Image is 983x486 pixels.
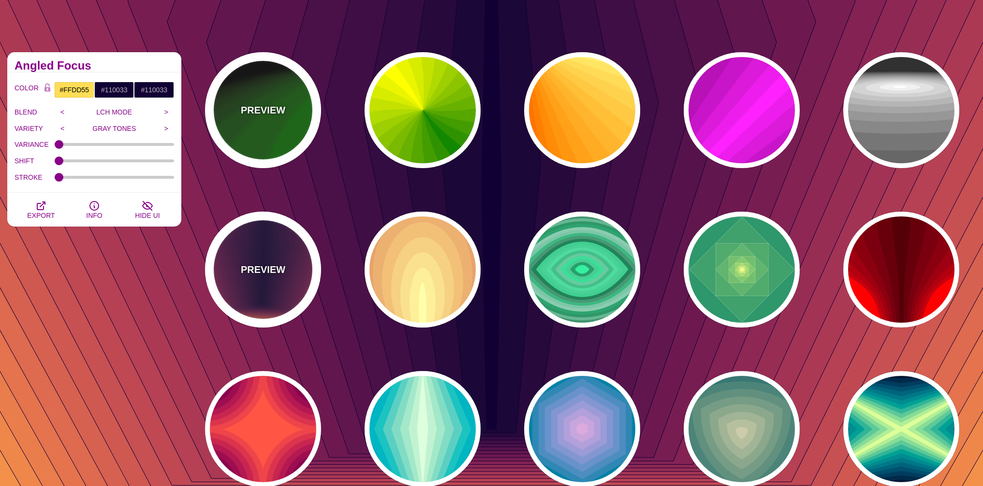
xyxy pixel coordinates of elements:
[205,212,321,328] button: PREVIEWpurple to yellow tall hexagon flat gradient
[71,121,159,136] input: GRAY TONES
[843,52,959,168] button: black and white flat gradient ripple background
[15,82,40,98] label: COLOR
[15,138,55,151] label: VARIANCE
[524,52,640,168] button: yellow to orange flat gradient pointing away from corner
[15,122,55,135] label: VARIETY
[241,103,285,117] p: PREVIEW
[40,82,55,95] button: Color Lock
[843,212,959,328] button: red funnel shaped curvy stripes
[158,121,174,136] input: >
[241,262,285,277] p: PREVIEW
[15,62,174,70] h2: Angled Focus
[158,105,174,119] input: >
[15,171,55,184] label: STROKE
[524,212,640,328] button: green pointed oval football rings
[365,212,481,328] button: candle flame rings abstract background
[121,193,174,227] button: HIDE UI
[71,108,159,116] p: LCH MODE
[15,155,55,167] label: SHIFT
[205,52,321,168] button: PREVIEWgreen to black rings rippling away from corner
[15,193,68,227] button: EXPORT
[365,52,481,168] button: yellow to green flat gradient petals
[55,121,71,136] input: <
[27,212,55,219] span: EXPORT
[135,212,160,219] span: HIDE UI
[55,105,71,119] input: <
[86,212,102,219] span: INFO
[15,106,55,118] label: BLEND
[68,193,121,227] button: INFO
[684,212,800,328] button: Green to yellow squares and diamonds in each other
[684,52,800,168] button: Pink stripe rays angled torward corner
